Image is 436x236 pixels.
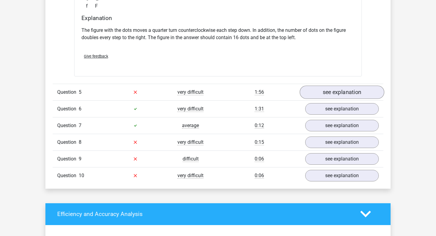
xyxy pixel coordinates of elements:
[305,137,379,148] a: see explanation
[255,173,264,179] span: 0:06
[81,27,355,41] p: The figure with the dots moves a quarter turn counterclockwise each step down. In addition, the n...
[255,139,264,145] span: 0:15
[305,170,379,181] a: see explanation
[177,173,203,179] span: very difficult
[57,89,79,96] span: Question
[81,15,355,22] h4: Explanation
[255,156,264,162] span: 0:06
[79,106,81,112] span: 6
[57,122,79,129] span: Question
[177,106,203,112] span: very difficult
[177,139,203,145] span: very difficult
[86,2,95,10] span: f
[81,2,355,10] div: F
[305,120,379,131] a: see explanation
[182,123,199,129] span: average
[57,105,79,113] span: Question
[177,89,203,95] span: very difficult
[305,153,379,165] a: see explanation
[183,156,199,162] span: difficult
[57,155,79,163] span: Question
[57,211,351,217] h4: Efficiency and Accuracy Analysis
[57,172,79,179] span: Question
[255,106,264,112] span: 1:31
[305,103,379,115] a: see explanation
[255,123,264,129] span: 0:12
[79,156,81,162] span: 9
[57,139,79,146] span: Question
[84,54,108,59] span: Give feedback
[255,89,264,95] span: 1:56
[300,86,384,99] a: see explanation
[79,89,81,95] span: 5
[79,123,81,128] span: 7
[79,139,81,145] span: 8
[79,173,84,178] span: 10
